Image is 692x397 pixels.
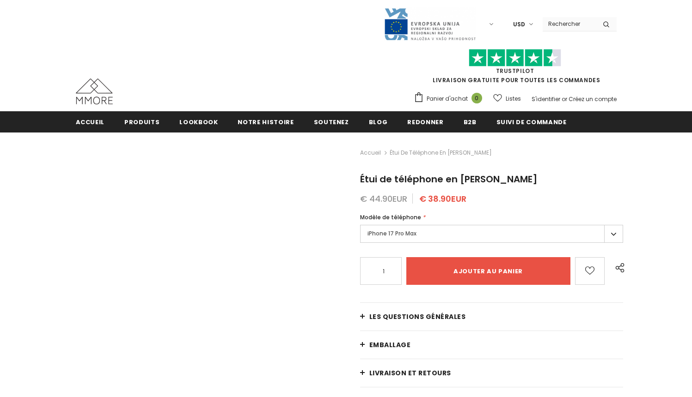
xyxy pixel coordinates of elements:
[493,90,521,107] a: Listes
[496,111,567,132] a: Suivi de commande
[360,147,381,158] a: Accueil
[543,17,596,30] input: Search Site
[427,94,468,103] span: Panier d'achat
[360,359,624,387] a: Livraison et retours
[496,67,534,75] a: TrustPilot
[384,20,476,28] a: Javni Razpis
[562,95,567,103] span: or
[360,173,538,186] span: Étui de téléphone en [PERSON_NAME]
[124,118,159,126] span: Produits
[179,111,218,132] a: Lookbook
[569,95,617,103] a: Créez un compte
[369,111,388,132] a: Blog
[407,118,443,126] span: Redonner
[384,7,476,41] img: Javni Razpis
[360,303,624,331] a: Les questions générales
[472,93,482,103] span: 0
[464,111,477,132] a: B2B
[76,111,105,132] a: Accueil
[314,118,349,126] span: soutenez
[406,257,570,285] input: Ajouter au panier
[469,49,561,67] img: Faites confiance aux étoiles pilotes
[390,147,492,158] span: Étui de téléphone en [PERSON_NAME]
[76,118,105,126] span: Accueil
[407,111,443,132] a: Redonner
[76,78,113,104] img: Cas MMORE
[238,118,294,126] span: Notre histoire
[314,111,349,132] a: soutenez
[124,111,159,132] a: Produits
[360,225,624,243] label: iPhone 17 Pro Max
[496,118,567,126] span: Suivi de commande
[360,331,624,359] a: EMBALLAGE
[179,118,218,126] span: Lookbook
[369,118,388,126] span: Blog
[506,94,521,103] span: Listes
[369,340,411,349] span: EMBALLAGE
[414,53,617,84] span: LIVRAISON GRATUITE POUR TOUTES LES COMMANDES
[369,368,451,378] span: Livraison et retours
[369,312,466,321] span: Les questions générales
[464,118,477,126] span: B2B
[360,193,407,205] span: € 44.90EUR
[532,95,560,103] a: S'identifier
[238,111,294,132] a: Notre histoire
[513,20,525,29] span: USD
[419,193,466,205] span: € 38.90EUR
[414,92,487,106] a: Panier d'achat 0
[360,213,421,221] span: Modèle de téléphone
